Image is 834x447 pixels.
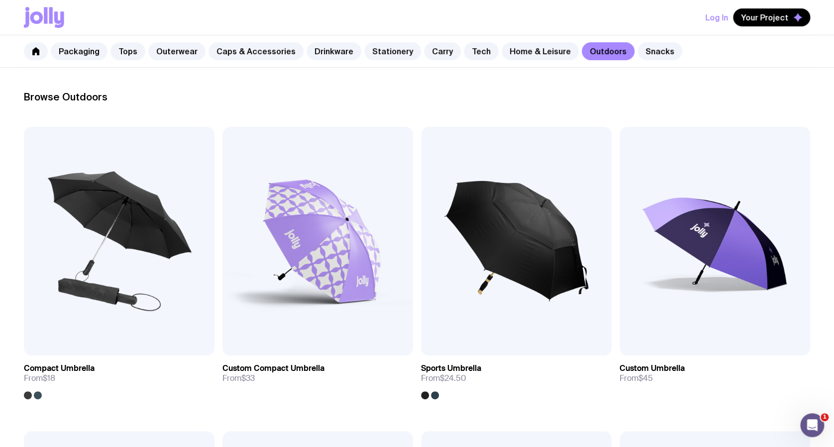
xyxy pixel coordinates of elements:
[464,42,499,60] a: Tech
[582,42,634,60] a: Outdoors
[222,363,324,373] h3: Custom Compact Umbrella
[208,42,304,60] a: Caps & Accessories
[705,8,728,26] button: Log In
[502,42,579,60] a: Home & Leisure
[222,373,255,383] span: From
[364,42,421,60] a: Stationery
[421,373,466,383] span: From
[620,363,685,373] h3: Custom Umbrella
[43,373,55,383] span: $18
[424,42,461,60] a: Carry
[421,363,481,373] h3: Sports Umbrella
[733,8,810,26] button: Your Project
[110,42,145,60] a: Tops
[24,373,55,383] span: From
[241,373,255,383] span: $33
[620,373,653,383] span: From
[800,413,824,437] iframe: Intercom live chat
[638,373,653,383] span: $45
[741,12,788,22] span: Your Project
[24,91,810,103] h2: Browse Outdoors
[51,42,107,60] a: Packaging
[148,42,206,60] a: Outerwear
[821,413,829,421] span: 1
[307,42,361,60] a: Drinkware
[222,356,413,391] a: Custom Compact UmbrellaFrom$33
[440,373,466,383] span: $24.50
[620,356,810,391] a: Custom UmbrellaFrom$45
[637,42,682,60] a: Snacks
[421,356,612,399] a: Sports UmbrellaFrom$24.50
[24,356,214,399] a: Compact UmbrellaFrom$18
[24,363,95,373] h3: Compact Umbrella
